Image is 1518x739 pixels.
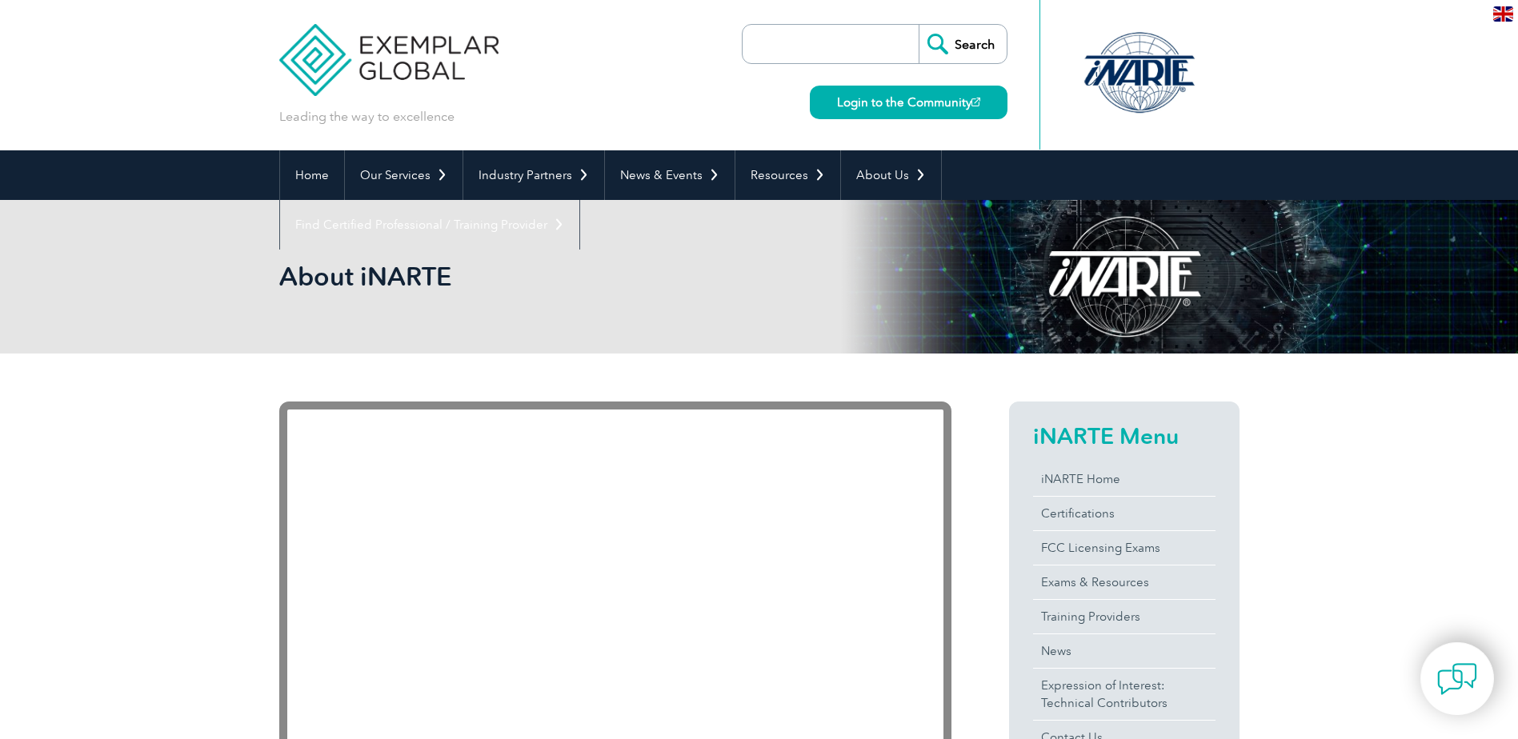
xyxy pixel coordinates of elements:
[1033,600,1216,633] a: Training Providers
[971,98,980,106] img: open_square.png
[1437,659,1477,699] img: contact-chat.png
[735,150,840,200] a: Resources
[1033,462,1216,496] a: iNARTE Home
[605,150,735,200] a: News & Events
[279,108,455,126] p: Leading the way to excellence
[1033,497,1216,530] a: Certifications
[919,25,1007,63] input: Search
[1033,565,1216,599] a: Exams & Resources
[345,150,463,200] a: Our Services
[1033,531,1216,565] a: FCC Licensing Exams
[463,150,604,200] a: Industry Partners
[1033,423,1216,449] h2: iNARTE Menu
[279,264,951,290] h2: About iNARTE
[1033,669,1216,720] a: Expression of Interest:Technical Contributors
[1493,6,1513,22] img: en
[280,200,579,250] a: Find Certified Professional / Training Provider
[810,86,1007,119] a: Login to the Community
[280,150,344,200] a: Home
[841,150,941,200] a: About Us
[1033,634,1216,668] a: News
